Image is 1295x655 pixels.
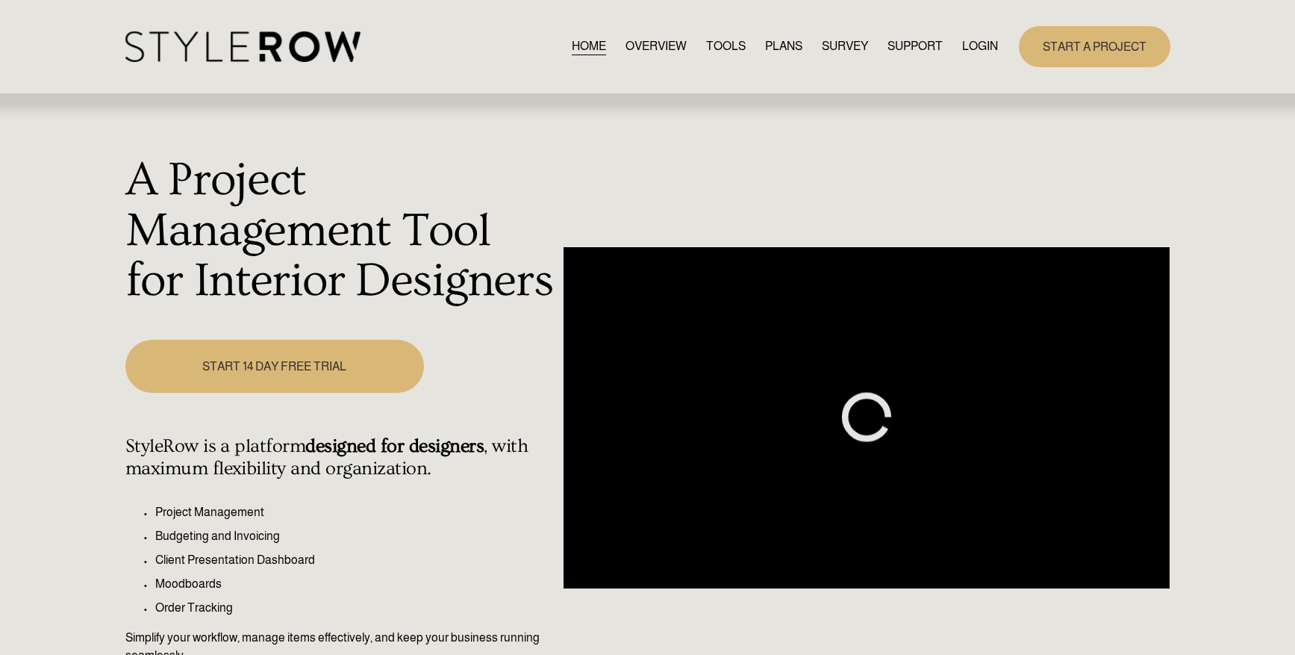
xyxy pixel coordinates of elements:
[305,435,484,457] strong: designed for designers
[625,37,687,57] a: OVERVIEW
[155,527,556,545] p: Budgeting and Invoicing
[125,155,556,307] h1: A Project Management Tool for Interior Designers
[822,37,868,57] a: SURVEY
[572,37,606,57] a: HOME
[125,435,556,480] h4: StyleRow is a platform , with maximum flexibility and organization.
[155,503,556,521] p: Project Management
[125,340,424,393] a: START 14 DAY FREE TRIAL
[155,551,556,569] p: Client Presentation Dashboard
[962,37,998,57] a: LOGIN
[887,37,943,57] a: folder dropdown
[887,37,943,55] span: SUPPORT
[706,37,746,57] a: TOOLS
[765,37,802,57] a: PLANS
[155,599,556,617] p: Order Tracking
[125,31,361,62] img: StyleRow
[1019,26,1170,67] a: START A PROJECT
[155,575,556,593] p: Moodboards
